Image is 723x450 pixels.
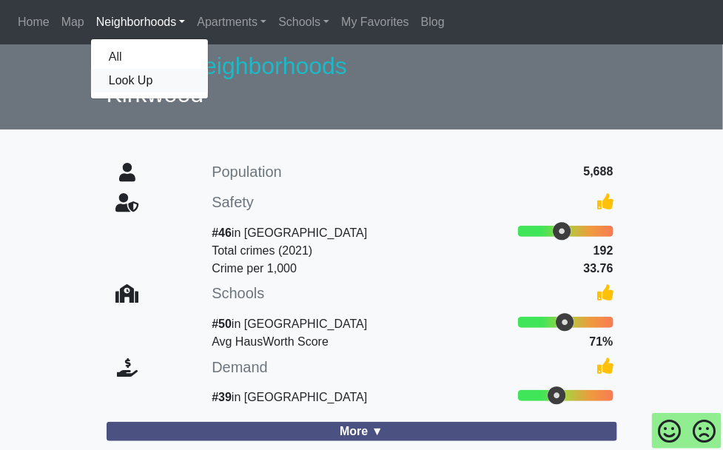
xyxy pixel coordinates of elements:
div: Total crimes (2021) [212,242,312,260]
a: Schools [272,7,335,37]
div: Crime per 1,000 [212,260,297,278]
h5: Schools [212,284,264,302]
span: Apartments [197,16,258,28]
div: in [GEOGRAPHIC_DATA] [212,224,367,242]
span: Blog [421,16,445,28]
span: My Favorites [341,16,409,28]
span: Neighborhoods [96,16,177,28]
a: Blog [415,7,451,37]
span: More ▼ [340,425,383,437]
span: 71% [590,335,613,348]
h5: Population [212,163,282,181]
strong: #50 [212,318,232,330]
strong: #39 [212,391,232,403]
a: Look Up [91,69,208,93]
span: All [109,50,122,63]
span: Look Up [109,74,153,87]
div: 192 [593,242,613,260]
a: Home [12,7,56,37]
span: Map [61,16,84,28]
h2: Atlanta Neighborhoods [107,52,617,109]
a: Neighborhoods [90,7,192,37]
span: 5,688 [584,165,613,178]
strong: #46 [212,226,232,239]
div: 33.76 [584,260,613,278]
span: Schools [278,16,320,28]
a: All [91,45,208,69]
a: More ▼ [107,422,617,441]
a: Map [56,7,90,37]
div: Avg HausWorth Score [212,333,329,351]
h5: Demand [212,358,268,376]
span: Home [18,16,50,28]
h5: Safety [212,193,254,211]
a: Apartments [191,7,272,37]
div: in [GEOGRAPHIC_DATA] [212,389,367,406]
div: in [GEOGRAPHIC_DATA] [212,315,367,333]
a: My Favorites [335,7,415,37]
